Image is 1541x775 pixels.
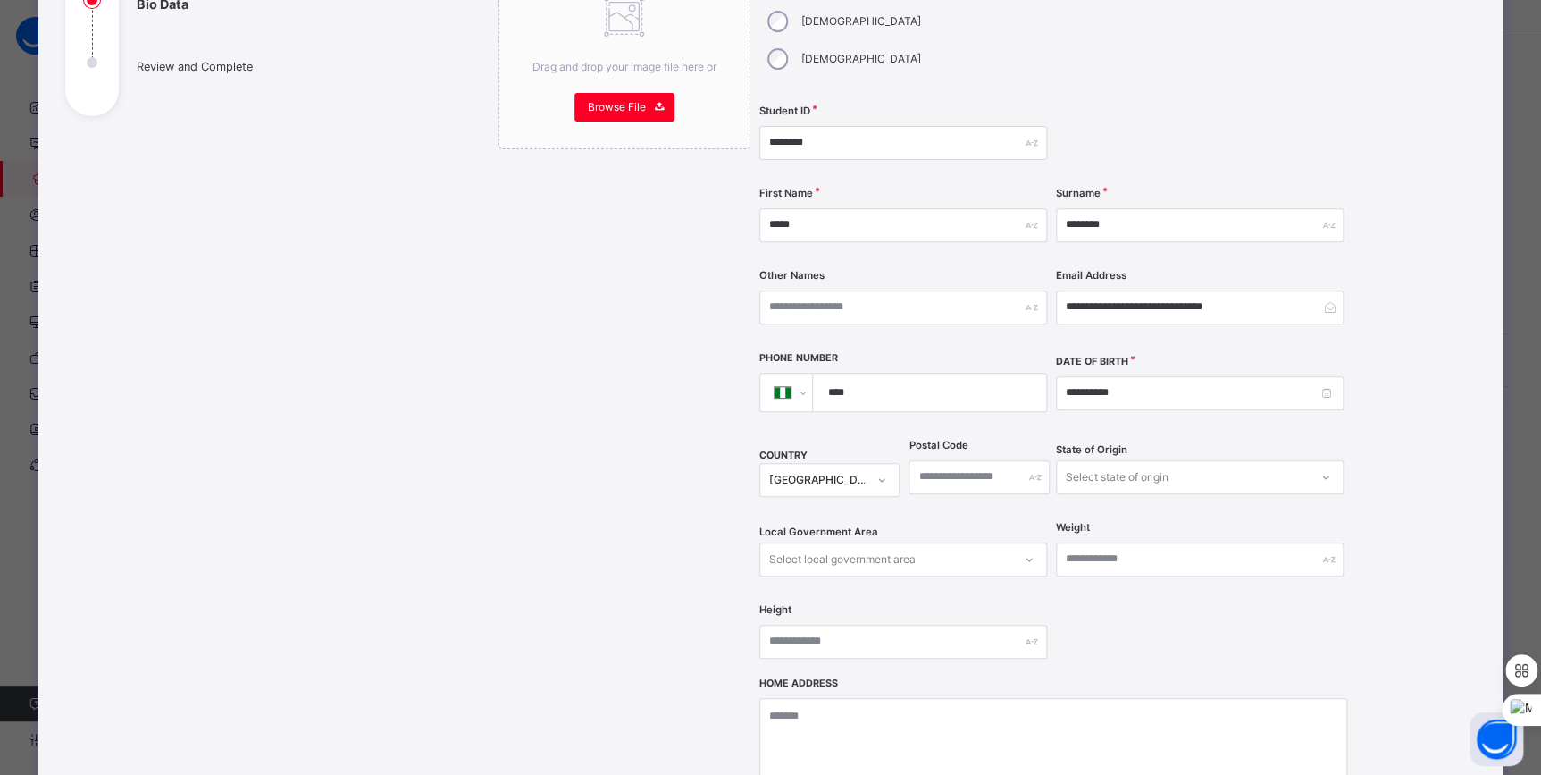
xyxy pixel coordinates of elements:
[1470,712,1523,766] button: Open asap
[800,51,920,67] label: [DEMOGRAPHIC_DATA]
[1056,355,1128,369] label: Date of Birth
[1056,442,1127,458] span: State of Origin
[1056,520,1090,535] label: Weight
[800,13,920,29] label: [DEMOGRAPHIC_DATA]
[759,351,838,366] label: Phone Number
[1056,268,1126,283] label: Email Address
[759,104,810,119] label: Student ID
[759,602,791,618] label: Height
[769,472,867,488] div: [GEOGRAPHIC_DATA]
[759,525,878,540] span: Local Government Area
[1066,460,1168,494] div: Select state of origin
[759,268,825,283] label: Other Names
[1056,186,1101,201] label: Surname
[759,186,813,201] label: First Name
[759,677,838,691] label: Home Address
[532,60,716,73] span: Drag and drop your image file here or
[909,438,967,453] label: Postal Code
[769,543,916,577] div: Select local government area
[759,450,808,461] span: COUNTRY
[588,99,646,115] span: Browse File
